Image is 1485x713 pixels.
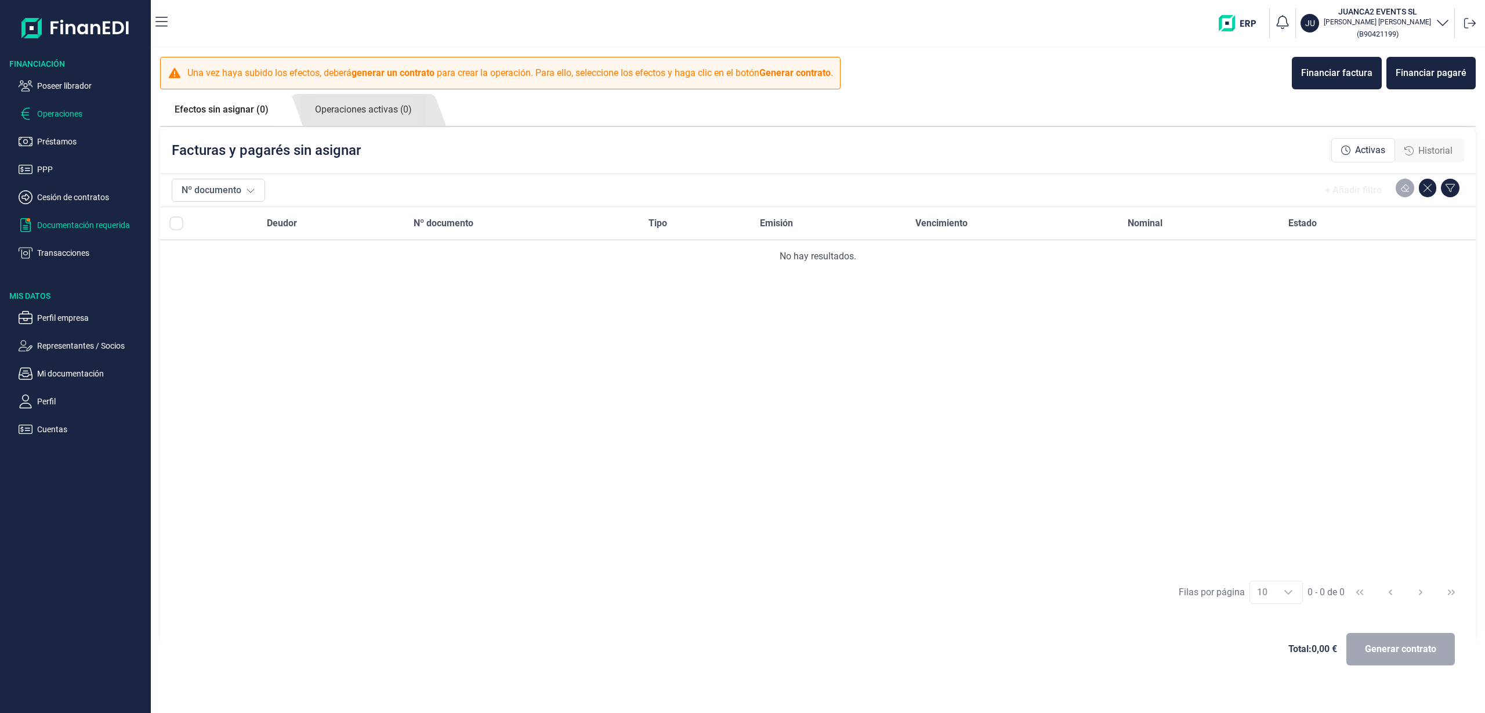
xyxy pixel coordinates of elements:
span: Estado [1288,216,1317,230]
button: Cesión de contratos [19,190,146,204]
div: Activas [1331,138,1395,162]
p: Mi documentación [37,367,146,381]
button: Next Page [1407,578,1435,606]
button: Representantes / Socios [19,339,146,353]
span: Emisión [760,216,793,230]
p: Poseer librador [37,79,146,93]
button: Previous Page [1377,578,1404,606]
button: JUJUANCA2 EVENTS SL[PERSON_NAME] [PERSON_NAME](B90421199) [1301,6,1450,41]
div: All items unselected [169,216,183,230]
div: Financiar pagaré [1396,66,1466,80]
div: No hay resultados. [169,249,1466,263]
span: 0 - 0 de 0 [1307,588,1345,597]
p: Cesión de contratos [37,190,146,204]
p: Una vez haya subido los efectos, deberá para crear la operación. Para ello, seleccione los efecto... [187,66,833,80]
button: Transacciones [19,246,146,260]
button: Nº documento [172,179,265,202]
b: Generar contrato [759,67,831,78]
small: Copiar cif [1357,30,1399,38]
button: Operaciones [19,107,146,121]
button: Financiar pagaré [1386,57,1476,89]
a: Operaciones activas (0) [300,94,426,126]
div: Historial [1395,139,1462,162]
p: Perfil [37,394,146,408]
span: Total: 0,00 € [1288,642,1337,656]
b: generar un contrato [352,67,434,78]
button: PPP [19,162,146,176]
div: Filas por página [1179,585,1245,599]
p: Operaciones [37,107,146,121]
button: Préstamos [19,135,146,149]
button: Perfil [19,394,146,408]
span: Deudor [267,216,297,230]
span: Tipo [649,216,667,230]
p: Perfil empresa [37,311,146,325]
span: Activas [1355,143,1385,157]
div: Financiar factura [1301,66,1372,80]
button: Cuentas [19,422,146,436]
img: erp [1219,15,1265,31]
button: Documentación requerida [19,218,146,232]
button: Last Page [1437,578,1465,606]
p: JU [1305,17,1315,29]
span: Nominal [1128,216,1162,230]
span: Historial [1418,144,1453,158]
button: Financiar factura [1292,57,1382,89]
p: Documentación requerida [37,218,146,232]
button: First Page [1346,578,1374,606]
p: Préstamos [37,135,146,149]
p: Transacciones [37,246,146,260]
span: Nº documento [414,216,473,230]
p: Representantes / Socios [37,339,146,353]
button: Poseer librador [19,79,146,93]
p: PPP [37,162,146,176]
button: Perfil empresa [19,311,146,325]
p: [PERSON_NAME] [PERSON_NAME] [1324,17,1431,27]
a: Efectos sin asignar (0) [160,94,283,125]
div: Choose [1274,581,1302,603]
h3: JUANCA2 EVENTS SL [1324,6,1431,17]
button: Mi documentación [19,367,146,381]
p: Facturas y pagarés sin asignar [172,141,361,160]
img: Logo de aplicación [21,9,130,46]
p: Cuentas [37,422,146,436]
span: Vencimiento [915,216,968,230]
